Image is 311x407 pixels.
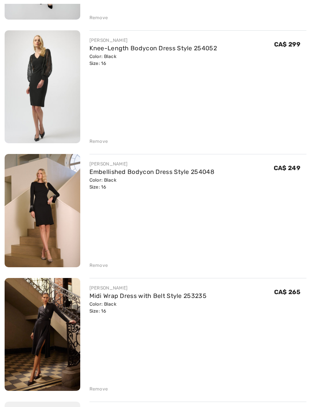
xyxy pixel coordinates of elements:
div: Color: Black Size: 16 [89,53,217,67]
div: [PERSON_NAME] [89,37,217,44]
div: Remove [89,385,108,392]
div: Remove [89,14,108,21]
span: CA$ 299 [274,41,300,48]
img: Knee-Length Bodycon Dress Style 254052 [5,30,80,143]
span: CA$ 249 [274,164,300,172]
div: Remove [89,138,108,145]
img: Midi Wrap Dress with Belt Style 253235 [5,278,80,391]
a: Knee-Length Bodycon Dress Style 254052 [89,45,217,52]
img: Embellished Bodycon Dress Style 254048 [5,154,80,267]
div: Color: Black Size: 16 [89,301,207,314]
div: [PERSON_NAME] [89,160,214,167]
a: Midi Wrap Dress with Belt Style 253235 [89,292,207,299]
div: [PERSON_NAME] [89,285,207,291]
a: Embellished Bodycon Dress Style 254048 [89,168,214,175]
div: Color: Black Size: 16 [89,177,214,190]
div: Remove [89,262,108,269]
span: CA$ 265 [274,288,300,296]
